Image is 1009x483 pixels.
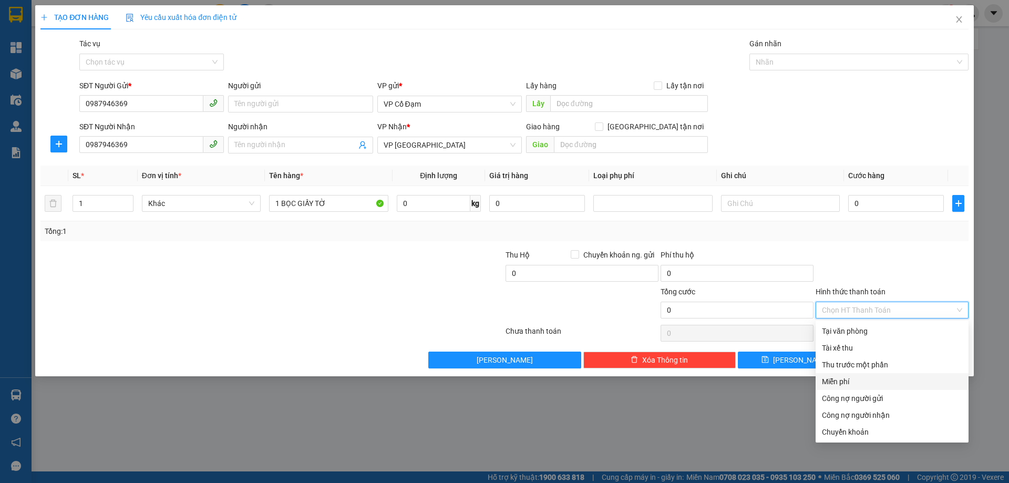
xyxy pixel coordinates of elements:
[822,376,962,387] div: Miễn phí
[73,171,81,180] span: SL
[40,14,48,21] span: plus
[822,393,962,404] div: Công nợ người gửi
[489,171,528,180] span: Giá trị hàng
[822,409,962,421] div: Công nợ người nhận
[420,171,457,180] span: Định lượng
[554,136,708,153] input: Dọc đường
[126,14,134,22] img: icon
[721,195,840,212] input: Ghi Chú
[45,225,389,237] div: Tổng: 1
[40,13,109,22] span: TẠO ĐƠN HÀNG
[848,171,884,180] span: Cước hàng
[45,195,61,212] button: delete
[142,171,181,180] span: Đơn vị tính
[506,251,530,259] span: Thu Hộ
[384,137,516,153] span: VP Mỹ Đình
[944,5,974,35] button: Close
[816,287,886,296] label: Hình thức thanh toán
[761,356,769,364] span: save
[148,196,254,211] span: Khác
[489,195,585,212] input: 0
[717,166,844,186] th: Ghi chú
[631,356,638,364] span: delete
[773,354,829,366] span: [PERSON_NAME]
[952,195,964,212] button: plus
[526,136,554,153] span: Giao
[377,80,522,91] div: VP gửi
[816,390,969,407] div: Cước gửi hàng sẽ được ghi vào công nợ của người gửi
[822,325,962,337] div: Tại văn phòng
[661,249,814,265] div: Phí thu hộ
[583,352,736,368] button: deleteXóa Thông tin
[79,80,224,91] div: SĐT Người Gửi
[50,136,67,152] button: plus
[384,96,516,112] span: VP Cổ Đạm
[228,121,373,132] div: Người nhận
[822,359,962,371] div: Thu trước một phần
[822,342,962,354] div: Tài xế thu
[377,122,407,131] span: VP Nhận
[642,354,688,366] span: Xóa Thông tin
[955,15,963,24] span: close
[749,39,781,48] label: Gán nhãn
[269,171,303,180] span: Tên hàng
[358,141,367,149] span: user-add
[126,13,236,22] span: Yêu cầu xuất hóa đơn điện tử
[470,195,481,212] span: kg
[589,166,716,186] th: Loại phụ phí
[228,80,373,91] div: Người gửi
[822,426,962,438] div: Chuyển khoản
[661,287,695,296] span: Tổng cước
[526,81,557,90] span: Lấy hàng
[738,352,852,368] button: save[PERSON_NAME]
[79,121,224,132] div: SĐT Người Nhận
[662,80,708,91] span: Lấy tận nơi
[79,39,100,48] label: Tác vụ
[603,121,708,132] span: [GEOGRAPHIC_DATA] tận nơi
[209,140,218,148] span: phone
[953,199,963,208] span: plus
[579,249,658,261] span: Chuyển khoản ng. gửi
[209,99,218,107] span: phone
[504,325,660,344] div: Chưa thanh toán
[269,195,388,212] input: VD: Bàn, Ghế
[526,95,550,112] span: Lấy
[550,95,708,112] input: Dọc đường
[428,352,581,368] button: [PERSON_NAME]
[477,354,533,366] span: [PERSON_NAME]
[526,122,560,131] span: Giao hàng
[816,407,969,424] div: Cước gửi hàng sẽ được ghi vào công nợ của người nhận
[51,140,67,148] span: plus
